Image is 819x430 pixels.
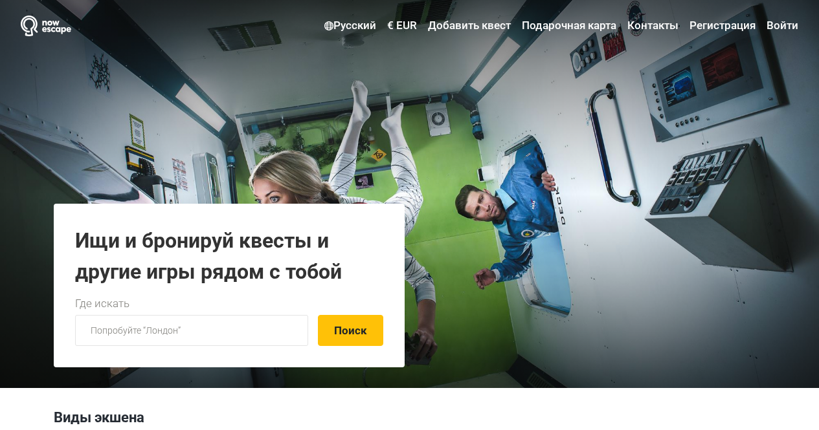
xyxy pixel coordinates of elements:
img: Русский [324,21,333,30]
a: € EUR [384,14,420,38]
button: Поиск [318,315,383,346]
a: Контакты [624,14,682,38]
a: Регистрация [686,14,759,38]
input: Попробуйте “Лондон” [75,315,308,346]
a: Добавить квест [425,14,514,38]
label: Где искать [75,296,129,312]
a: Войти [763,14,798,38]
img: Nowescape logo [21,16,71,36]
a: Подарочная карта [519,14,620,38]
h1: Ищи и бронируй квесты и другие игры рядом с тобой [75,225,383,287]
a: Русский [321,14,379,38]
